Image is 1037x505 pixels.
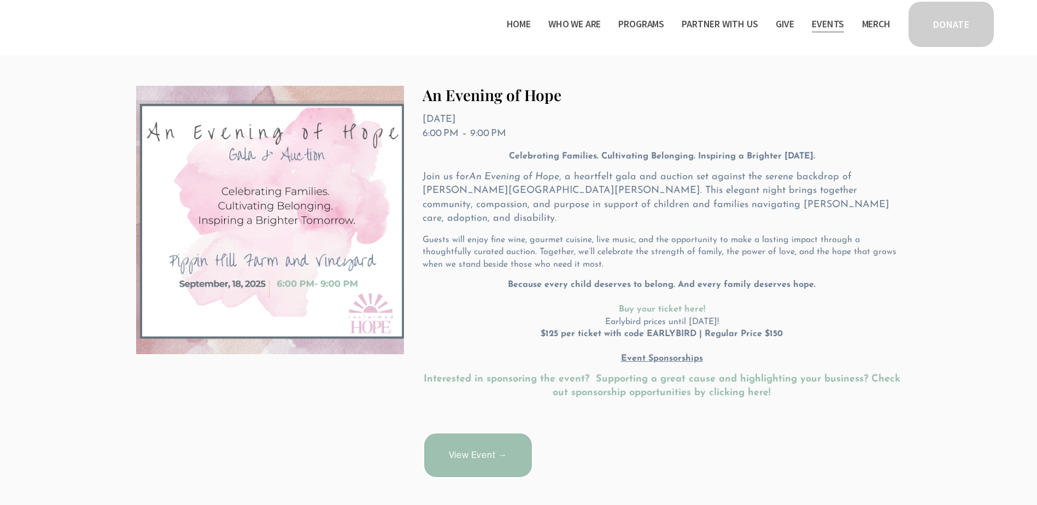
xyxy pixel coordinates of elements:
[423,129,459,139] time: 6:00 PM
[548,15,601,33] a: folder dropdown
[682,15,758,33] a: folder dropdown
[507,15,531,33] a: Home
[423,279,901,365] p: Earlybird prices until [DATE]!
[619,305,705,314] a: Buy your ticket here!
[423,115,456,125] time: [DATE]
[423,234,901,271] p: Guests will enjoy fine wine, gourmet cuisine, live music, and the opportunity to make a lasting i...
[469,172,559,182] em: An Evening of Hope
[424,374,904,398] a: Interested in sponsoring the event? Supporting a great cause and highlighting your business? Chec...
[423,432,534,479] a: View Event →
[812,15,844,33] a: Events
[508,280,816,289] strong: Because every child deserves to belong. And every family deserves hope.
[682,16,758,32] span: Partner With Us
[470,129,506,139] time: 9:00 PM
[862,15,890,33] a: Merch
[618,16,664,32] span: Programs
[548,16,601,32] span: Who We Are
[618,15,664,33] a: folder dropdown
[423,85,561,105] a: An Evening of Hope
[509,152,815,161] strong: Celebrating Families. Cultivating Belonging. Inspiring a Brighter [DATE].
[621,354,703,363] u: Event Sponsorships
[423,171,901,226] p: Join us for , a heartfelt gala and auction set against the serene backdrop of [PERSON_NAME][GEOGR...
[776,15,794,33] a: Give
[136,86,404,354] img: An Evening of Hope
[541,330,783,338] strong: $125 per ticket with code EARLYBIRD | Regular Price $150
